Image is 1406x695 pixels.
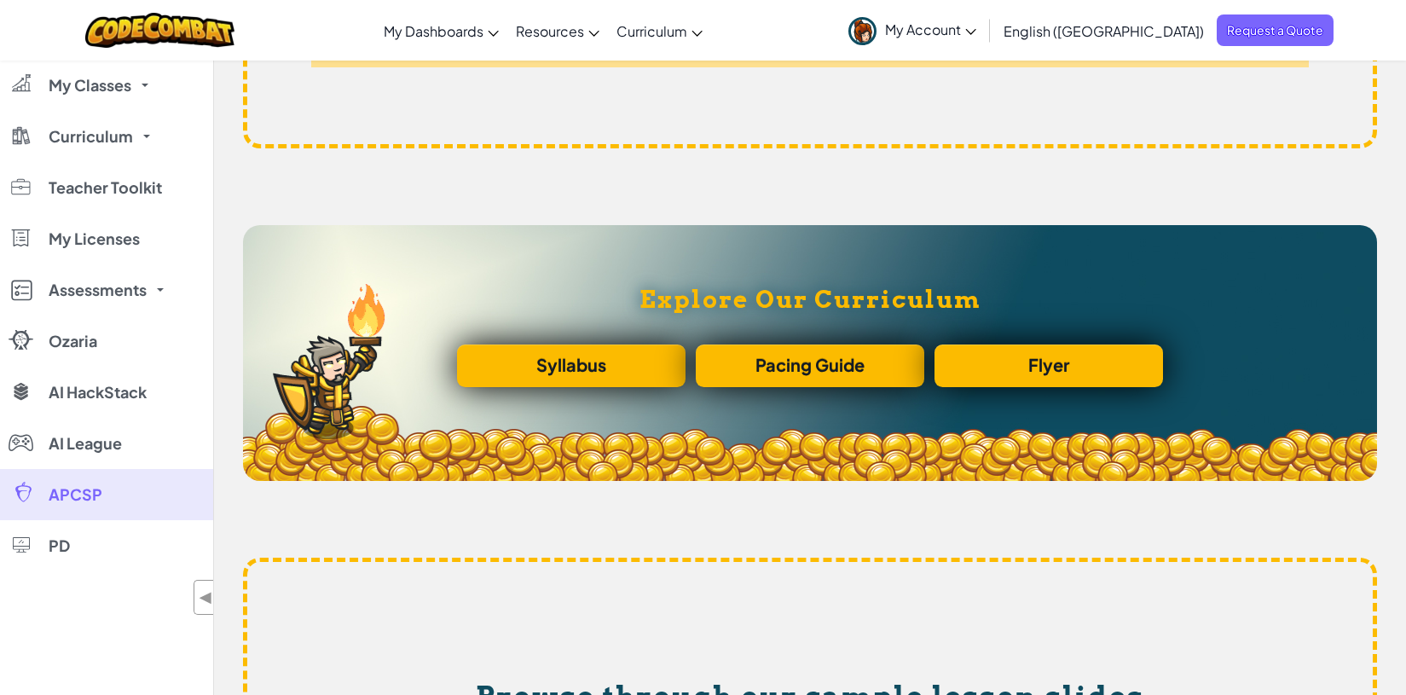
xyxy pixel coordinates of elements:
span: Assessments [49,282,147,298]
span: My Account [885,20,976,38]
a: Curriculum [608,8,711,54]
a: Pacing Guide [696,345,924,387]
a: Syllabus [457,345,686,387]
a: Flyer [934,345,1163,387]
a: My Dashboards [375,8,507,54]
span: Resources [516,22,584,40]
span: Curriculum [616,22,687,40]
span: Teacher Toolkit [49,180,162,195]
span: ◀ [199,585,213,610]
a: My Account [840,3,985,57]
img: avatar [848,17,877,45]
span: AI League [49,436,122,451]
span: AI HackStack [49,385,147,400]
a: Request a Quote [1217,14,1334,46]
span: My Licenses [49,231,140,246]
span: My Classes [49,78,131,93]
img: CodeCombat logo [85,13,234,48]
a: Resources [507,8,608,54]
span: My Dashboards [384,22,483,40]
span: English ([GEOGRAPHIC_DATA]) [1004,22,1204,40]
a: English ([GEOGRAPHIC_DATA]) [995,8,1212,54]
h3: Explore Our Curriculum [639,277,981,322]
span: Ozaria [49,333,97,349]
span: Curriculum [49,129,133,144]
